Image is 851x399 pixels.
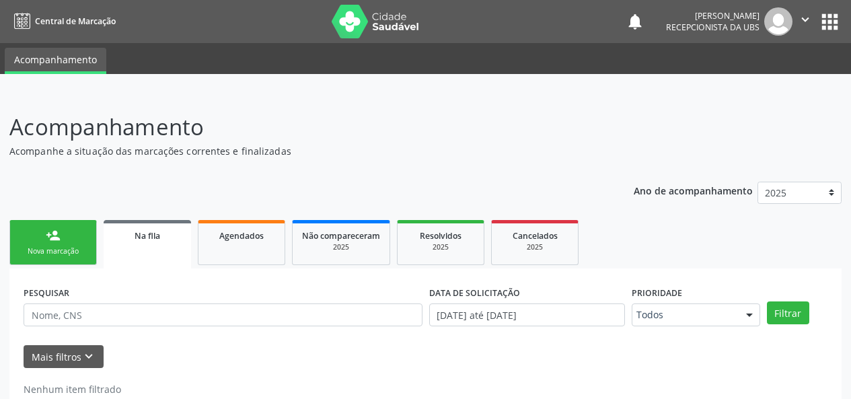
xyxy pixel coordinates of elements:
[20,246,87,256] div: Nova marcação
[24,283,69,303] label: PESQUISAR
[792,7,818,36] button: 
[302,242,380,252] div: 2025
[219,230,264,242] span: Agendados
[764,7,792,36] img: img
[513,230,558,242] span: Cancelados
[24,382,135,396] div: Nenhum item filtrado
[24,345,104,369] button: Mais filtroskeyboard_arrow_down
[420,230,461,242] span: Resolvidos
[35,15,116,27] span: Central de Marcação
[9,144,592,158] p: Acompanhe a situação das marcações correntes e finalizadas
[9,110,592,144] p: Acompanhamento
[46,228,61,243] div: person_add
[666,22,760,33] span: Recepcionista da UBS
[634,182,753,198] p: Ano de acompanhamento
[632,283,682,303] label: Prioridade
[302,230,380,242] span: Não compareceram
[626,12,644,31] button: notifications
[24,303,422,326] input: Nome, CNS
[636,308,733,322] span: Todos
[798,12,813,27] i: 
[81,349,96,364] i: keyboard_arrow_down
[767,301,809,324] button: Filtrar
[818,10,842,34] button: apps
[501,242,568,252] div: 2025
[9,10,116,32] a: Central de Marcação
[429,303,625,326] input: Selecione um intervalo
[429,283,520,303] label: DATA DE SOLICITAÇÃO
[666,10,760,22] div: [PERSON_NAME]
[5,48,106,74] a: Acompanhamento
[135,230,160,242] span: Na fila
[407,242,474,252] div: 2025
